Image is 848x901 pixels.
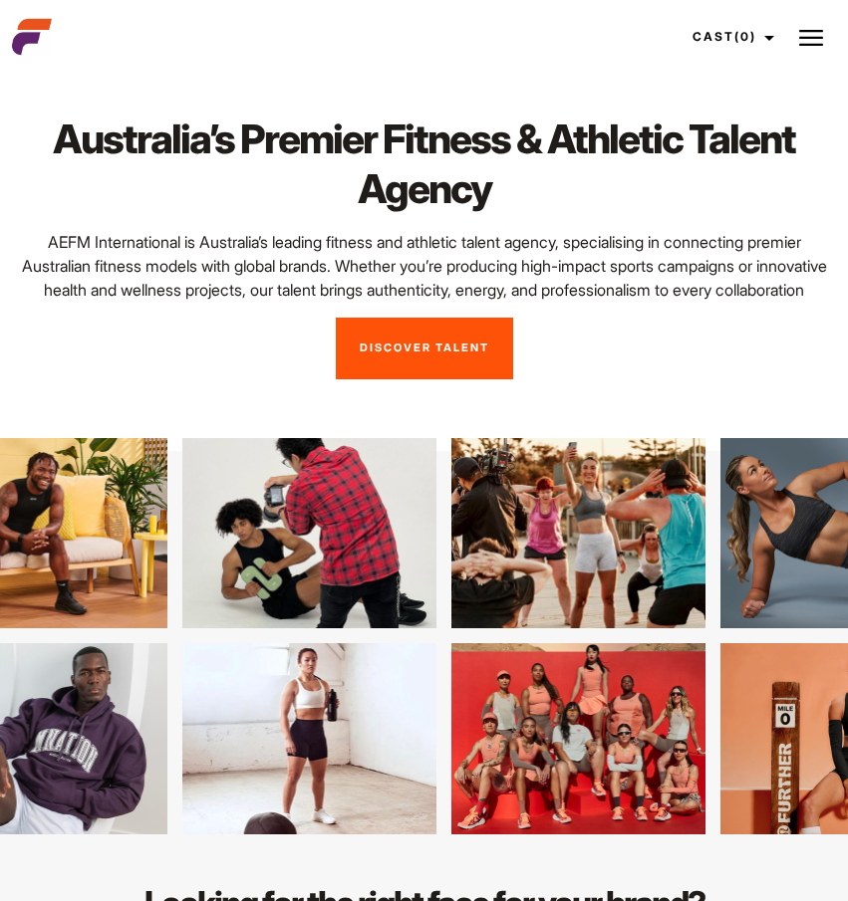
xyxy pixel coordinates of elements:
[139,438,393,628] img: 41
[12,114,836,214] h1: Australia’s Premier Fitness & Athletic Talent Agency
[408,438,662,628] img: 40
[799,26,823,50] img: Burger icon
[675,10,786,64] a: Cast(0)
[12,230,836,302] p: AEFM International is Australia’s leading fitness and athletic talent agency, specialising in con...
[336,318,513,379] a: Discover Talent
[226,643,480,833] img: 2fe
[12,17,52,57] img: cropped-aefm-brand-fav-22-square.png
[495,643,749,833] img: rv
[734,29,756,44] span: (0)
